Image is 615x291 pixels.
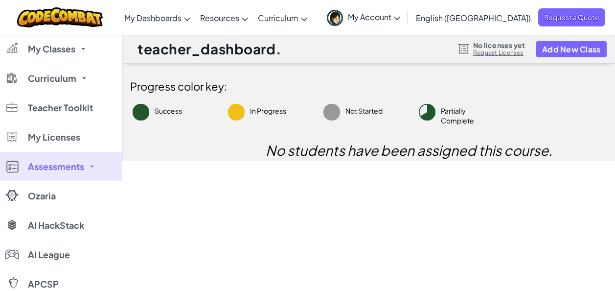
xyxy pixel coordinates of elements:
span: AI League [28,250,70,259]
a: English ([GEOGRAPHIC_DATA]) [411,4,536,31]
i: No students have been assigned this course. [266,142,552,159]
span: Curriculum [28,74,76,83]
h1: teacher_dashboard. [137,40,281,58]
span: Partially Complete [441,106,474,125]
span: AI HackStack [28,221,84,230]
span: Assessments [28,162,84,171]
span: English ([GEOGRAPHIC_DATA]) [416,13,531,23]
span: My Account [348,12,400,22]
span: Teacher Toolkit [28,103,93,112]
span: Resources [200,13,239,23]
span: No licenses yet [473,41,525,49]
span: My Classes [28,45,75,53]
a: Curriculum [253,4,312,31]
span: Curriculum [258,13,298,23]
span: In Progress [250,106,286,115]
button: Add New Class [536,41,607,57]
a: Request Licenses [473,49,525,57]
span: Success [155,106,182,115]
span: Not Started [345,106,383,115]
img: avatar [327,10,343,26]
a: My Account [322,2,405,33]
span: Ozaria [28,192,56,200]
span: My Licenses [28,133,80,142]
a: My Dashboards [119,4,195,31]
span: My Dashboards [124,13,182,23]
a: Resources [195,4,253,31]
a: Request a Quote [538,8,605,26]
img: CodeCombat logo [17,7,103,27]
